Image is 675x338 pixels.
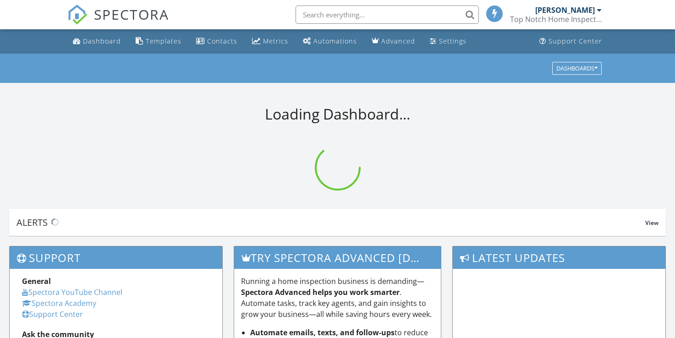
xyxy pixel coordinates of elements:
[67,5,88,25] img: The Best Home Inspection Software - Spectora
[439,37,466,45] div: Settings
[22,309,83,319] a: Support Center
[67,12,169,32] a: SPECTORA
[556,65,598,71] div: Dashboards
[313,37,357,45] div: Automations
[16,216,645,229] div: Alerts
[69,33,125,50] a: Dashboard
[241,287,400,297] strong: Spectora Advanced helps you work smarter
[552,62,602,75] button: Dashboards
[234,246,441,269] h3: Try spectora advanced [DATE]
[296,5,479,24] input: Search everything...
[381,37,415,45] div: Advanced
[10,246,222,269] h3: Support
[22,287,122,297] a: Spectora YouTube Channel
[250,327,395,338] strong: Automate emails, texts, and follow-ups
[510,15,602,24] div: Top Notch Home Inspections LLC
[94,5,169,24] span: SPECTORA
[426,33,470,50] a: Settings
[535,5,595,15] div: [PERSON_NAME]
[453,246,665,269] h3: Latest Updates
[368,33,419,50] a: Advanced
[22,298,96,308] a: Spectora Academy
[645,219,659,227] span: View
[549,37,602,45] div: Support Center
[299,33,361,50] a: Automations (Basic)
[207,37,237,45] div: Contacts
[146,37,181,45] div: Templates
[536,33,606,50] a: Support Center
[22,276,51,286] strong: General
[132,33,185,50] a: Templates
[192,33,241,50] a: Contacts
[83,37,121,45] div: Dashboard
[248,33,292,50] a: Metrics
[241,276,434,320] p: Running a home inspection business is demanding— . Automate tasks, track key agents, and gain ins...
[263,37,288,45] div: Metrics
